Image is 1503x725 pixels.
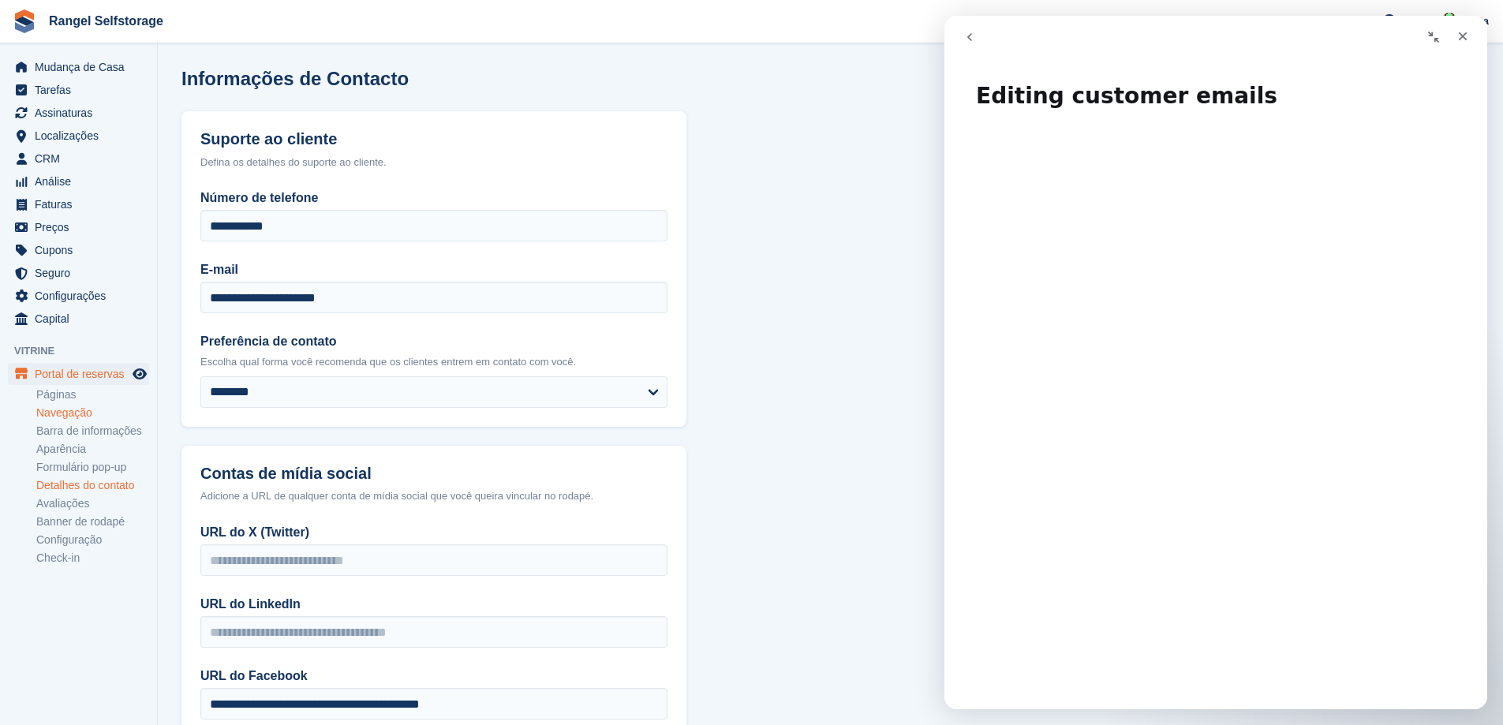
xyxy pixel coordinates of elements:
[35,125,129,147] span: Localizações
[35,56,129,78] span: Mudança de Casa
[35,285,129,307] span: Configurações
[200,488,667,504] div: Adicione a URL de qualquer conta de mídia social que você queira vincular no rodapé.
[35,308,129,330] span: Capital
[130,364,149,383] a: Loja de pré-visualização
[8,262,149,284] a: menu
[35,262,129,284] span: Seguro
[43,8,170,34] a: Rangel Selfstorage
[200,130,667,148] h2: Suporte ao cliente
[36,514,149,529] a: Banner de rodapé
[8,239,149,261] a: menu
[8,56,149,78] a: menu
[181,68,409,89] h1: Informações de Contacto
[8,363,149,385] a: menu
[35,102,129,124] span: Assinaturas
[200,523,667,542] label: URL do X (Twitter)
[35,363,129,385] span: Portal de reservas
[200,189,667,207] label: Número de telefone
[36,496,149,511] a: Avaliações
[36,551,149,566] a: Check-in
[35,170,129,192] span: Análise
[944,16,1487,709] iframe: Intercom live chat
[200,465,667,483] h2: Contas de mídia social
[36,424,149,439] a: Barra de informações
[1460,13,1489,29] span: Conta
[200,595,667,614] label: URL do LinkedIn
[35,79,129,101] span: Tarefas
[8,170,149,192] a: menu
[8,308,149,330] a: menu
[1329,13,1352,28] span: Criar
[1441,13,1457,28] img: Fernando Ferreira
[14,343,157,359] span: Vitrine
[36,533,149,547] a: Configuração
[200,354,667,370] p: Escolha qual forma você recomenda que os clientes entrem em contato com você.
[36,442,149,457] a: Aparência
[200,260,667,279] label: E-mail
[200,332,667,351] label: Preferência de contato
[35,216,129,238] span: Preços
[36,405,149,420] a: Navegação
[35,193,129,215] span: Faturas
[36,478,149,493] a: Detalhes do contato
[8,79,149,101] a: menu
[35,239,129,261] span: Cupons
[36,387,149,402] a: Páginas
[8,285,149,307] a: menu
[8,148,149,170] a: menu
[35,148,129,170] span: CRM
[200,155,667,170] div: Defina os detalhes do suporte ao cliente.
[8,102,149,124] a: menu
[200,667,667,686] label: URL do Facebook
[8,193,149,215] a: menu
[8,125,149,147] a: menu
[1399,13,1427,28] span: Ajuda
[8,216,149,238] a: menu
[13,9,36,33] img: stora-icon-8386f47178a22dfd0bd8f6a31ec36ba5ce8667c1dd55bd0f319d3a0aa187defe.svg
[36,460,149,475] a: Formulário pop-up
